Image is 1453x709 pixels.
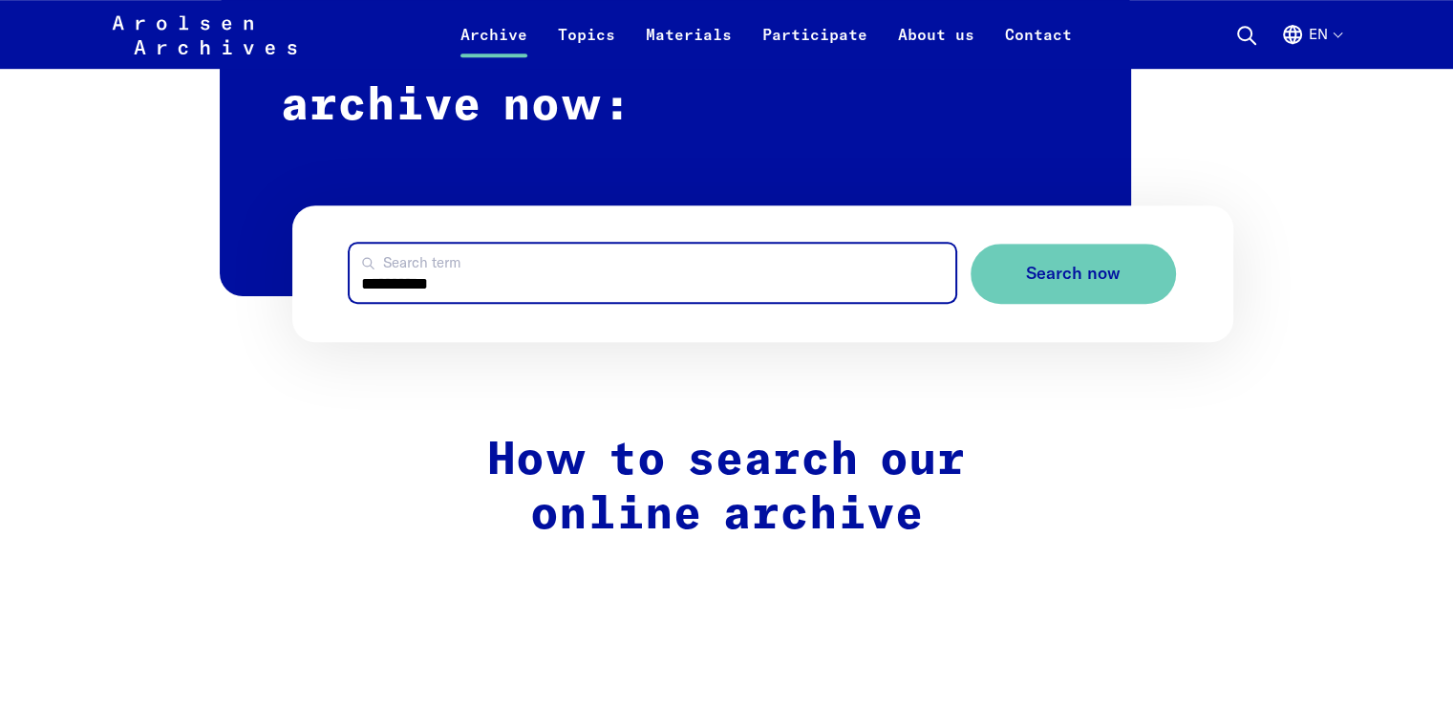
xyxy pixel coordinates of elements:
nav: Primary [445,11,1087,57]
a: Topics [543,23,630,69]
button: Search now [971,244,1176,304]
a: About us [883,23,990,69]
a: Participate [747,23,883,69]
h2: How to search our online archive [323,434,1131,544]
button: English, language selection [1281,23,1341,69]
a: Archive [445,23,543,69]
a: Materials [630,23,747,69]
a: Contact [990,23,1087,69]
span: Search now [1026,264,1121,284]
